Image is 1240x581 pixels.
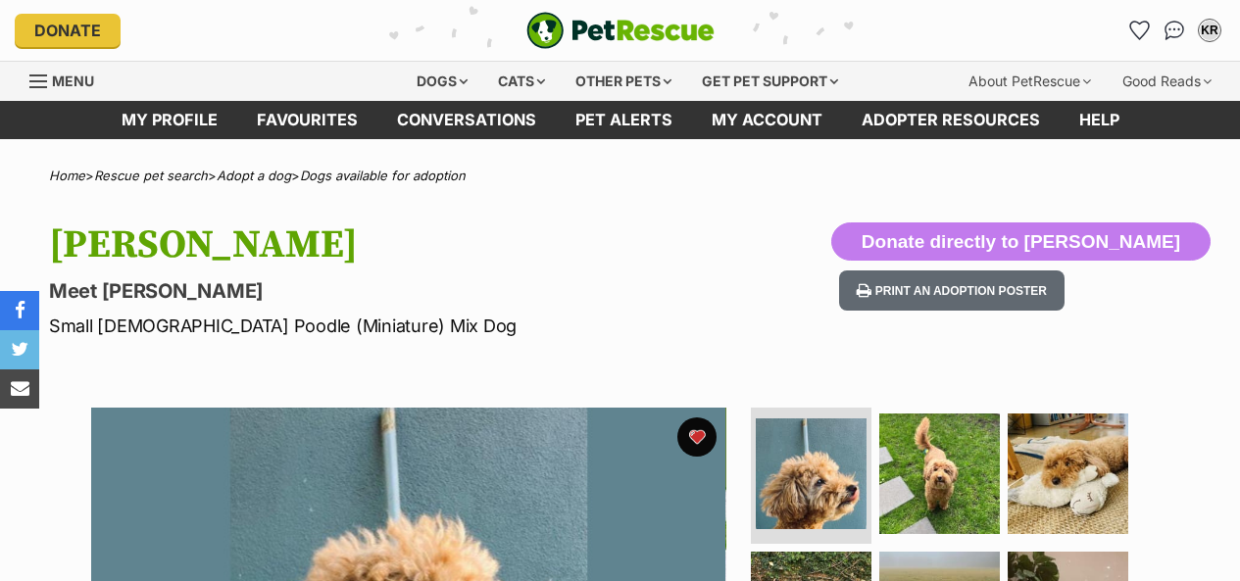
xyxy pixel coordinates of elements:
img: chat-41dd97257d64d25036548639549fe6c8038ab92f7586957e7f3b1b290dea8141.svg [1165,21,1185,40]
a: Favourites [1123,15,1155,46]
a: Favourites [237,101,377,139]
img: logo-e224e6f780fb5917bec1dbf3a21bbac754714ae5b6737aabdf751b685950b380.svg [526,12,715,49]
a: My profile [102,101,237,139]
p: Small [DEMOGRAPHIC_DATA] Poodle (Miniature) Mix Dog [49,313,758,339]
a: Rescue pet search [94,168,208,183]
a: PetRescue [526,12,715,49]
a: Menu [29,62,108,97]
div: Good Reads [1109,62,1225,101]
button: Print an adoption poster [839,270,1065,311]
button: Donate directly to [PERSON_NAME] [831,222,1211,262]
a: Adopter resources [842,101,1060,139]
a: Dogs available for adoption [300,168,466,183]
a: Help [1060,101,1139,139]
span: Menu [52,73,94,89]
a: My account [692,101,842,139]
img: Photo of Jerry Russellton [1008,413,1128,534]
div: Dogs [403,62,481,101]
a: Donate [15,14,121,47]
div: Other pets [562,62,685,101]
div: KR [1200,21,1219,40]
ul: Account quick links [1123,15,1225,46]
img: Photo of Jerry Russellton [756,418,867,529]
a: Pet alerts [556,101,692,139]
div: Get pet support [688,62,852,101]
button: My account [1194,15,1225,46]
a: Home [49,168,85,183]
h1: [PERSON_NAME] [49,222,758,267]
div: About PetRescue [955,62,1105,101]
p: Meet [PERSON_NAME] [49,277,758,305]
a: Adopt a dog [217,168,291,183]
button: favourite [677,417,717,457]
img: Photo of Jerry Russellton [879,413,1000,534]
a: Conversations [1159,15,1190,46]
a: conversations [377,101,556,139]
div: Cats [484,62,559,101]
